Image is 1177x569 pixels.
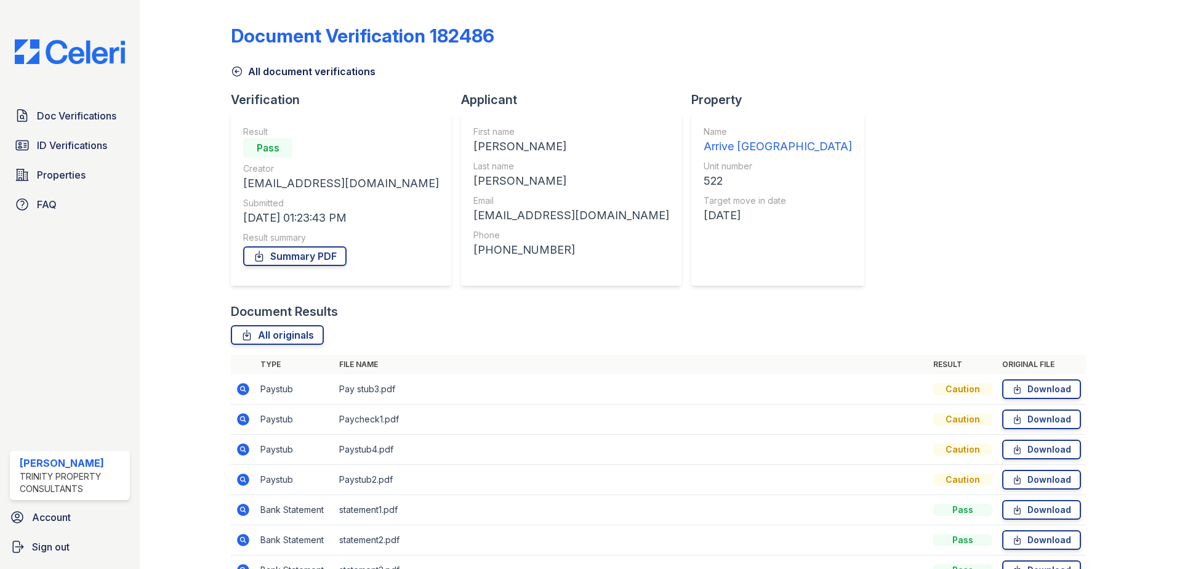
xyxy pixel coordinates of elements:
[704,126,852,138] div: Name
[473,172,669,190] div: [PERSON_NAME]
[37,197,57,212] span: FAQ
[1002,410,1081,429] a: Download
[32,510,71,525] span: Account
[20,456,125,470] div: [PERSON_NAME]
[1002,379,1081,399] a: Download
[334,405,928,435] td: Paycheck1.pdf
[933,413,992,426] div: Caution
[334,355,928,374] th: File name
[928,355,997,374] th: Result
[243,175,439,192] div: [EMAIL_ADDRESS][DOMAIN_NAME]
[231,25,494,47] div: Document Verification 182486
[255,465,334,495] td: Paystub
[231,64,376,79] a: All document verifications
[243,126,439,138] div: Result
[473,126,669,138] div: First name
[10,103,130,128] a: Doc Verifications
[473,207,669,224] div: [EMAIL_ADDRESS][DOMAIN_NAME]
[1002,530,1081,550] a: Download
[691,91,874,108] div: Property
[473,241,669,259] div: [PHONE_NUMBER]
[704,126,852,155] a: Name Arrive [GEOGRAPHIC_DATA]
[473,229,669,241] div: Phone
[255,435,334,465] td: Paystub
[473,160,669,172] div: Last name
[231,91,461,108] div: Verification
[243,197,439,209] div: Submitted
[231,303,338,320] div: Document Results
[5,39,135,64] img: CE_Logo_Blue-a8612792a0a2168367f1c8372b55b34899dd931a85d93a1a3d3e32e68fde9ad4.png
[334,465,928,495] td: Paystub2.pdf
[933,443,992,456] div: Caution
[461,91,691,108] div: Applicant
[704,138,852,155] div: Arrive [GEOGRAPHIC_DATA]
[255,374,334,405] td: Paystub
[243,232,439,244] div: Result summary
[243,246,347,266] a: Summary PDF
[1002,440,1081,459] a: Download
[704,207,852,224] div: [DATE]
[37,108,116,123] span: Doc Verifications
[20,470,125,495] div: Trinity Property Consultants
[933,383,992,395] div: Caution
[704,195,852,207] div: Target move in date
[473,138,669,155] div: [PERSON_NAME]
[10,163,130,187] a: Properties
[231,325,324,345] a: All originals
[5,535,135,559] a: Sign out
[243,163,439,175] div: Creator
[243,138,292,158] div: Pass
[5,505,135,530] a: Account
[243,209,439,227] div: [DATE] 01:23:43 PM
[32,539,70,554] span: Sign out
[334,525,928,555] td: statement2.pdf
[704,160,852,172] div: Unit number
[473,195,669,207] div: Email
[37,138,107,153] span: ID Verifications
[334,374,928,405] td: Pay stub3.pdf
[704,172,852,190] div: 522
[933,504,992,516] div: Pass
[334,495,928,525] td: statement1.pdf
[997,355,1086,374] th: Original file
[10,192,130,217] a: FAQ
[37,167,86,182] span: Properties
[255,495,334,525] td: Bank Statement
[1002,500,1081,520] a: Download
[933,474,992,486] div: Caution
[334,435,928,465] td: Paystub4.pdf
[10,133,130,158] a: ID Verifications
[255,525,334,555] td: Bank Statement
[255,405,334,435] td: Paystub
[933,534,992,546] div: Pass
[255,355,334,374] th: Type
[1002,470,1081,490] a: Download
